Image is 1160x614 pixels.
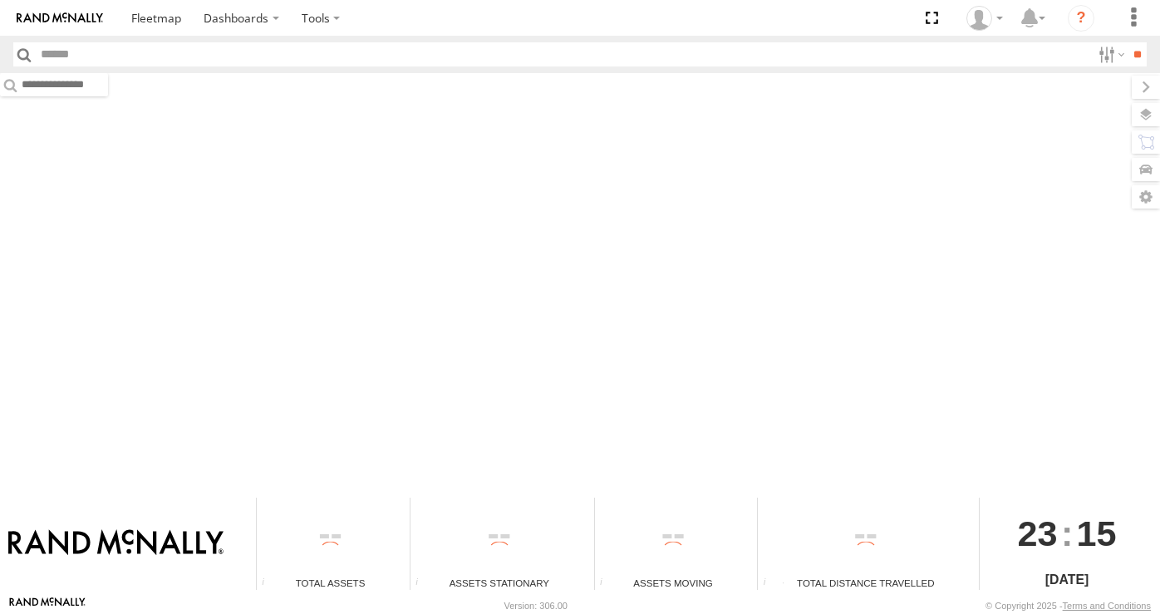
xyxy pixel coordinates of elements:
i: ? [1068,5,1094,32]
div: Total number of assets current in transit. [595,577,620,590]
div: Valeo Dash [961,6,1009,31]
a: Terms and Conditions [1063,601,1151,611]
div: [DATE] [980,570,1153,590]
img: Rand McNally [8,529,224,558]
span: 15 [1077,498,1117,569]
div: : [980,498,1153,569]
img: rand-logo.svg [17,12,103,24]
div: Total Assets [257,576,404,590]
label: Map Settings [1132,185,1160,209]
div: © Copyright 2025 - [986,601,1151,611]
div: Total number of Enabled Assets [257,577,282,590]
label: Search Filter Options [1092,42,1128,66]
div: Assets Moving [595,576,752,590]
div: Version: 306.00 [504,601,568,611]
div: Total number of assets current stationary. [410,577,435,590]
a: Visit our Website [9,597,86,614]
span: 23 [1018,498,1058,569]
div: Total Distance Travelled [758,576,973,590]
div: Total distance travelled by all assets within specified date range and applied filters [758,577,783,590]
div: Assets Stationary [410,576,587,590]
